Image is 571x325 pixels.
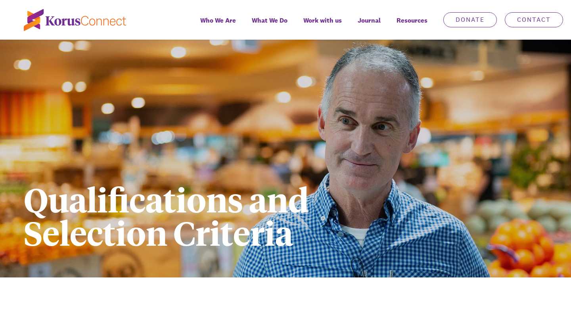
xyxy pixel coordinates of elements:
[505,12,563,27] a: Contact
[24,9,126,31] img: korus-connect%2Fc5177985-88d5-491d-9cd7-4a1febad1357_logo.svg
[192,11,244,40] a: Who We Are
[350,11,389,40] a: Journal
[303,15,342,26] span: Work with us
[358,15,381,26] span: Journal
[24,182,414,249] h1: Qualifications and Selection Criteria
[200,15,236,26] span: Who We Are
[252,15,287,26] span: What We Do
[244,11,295,40] a: What We Do
[443,12,497,27] a: Donate
[389,11,435,40] div: Resources
[295,11,350,40] a: Work with us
